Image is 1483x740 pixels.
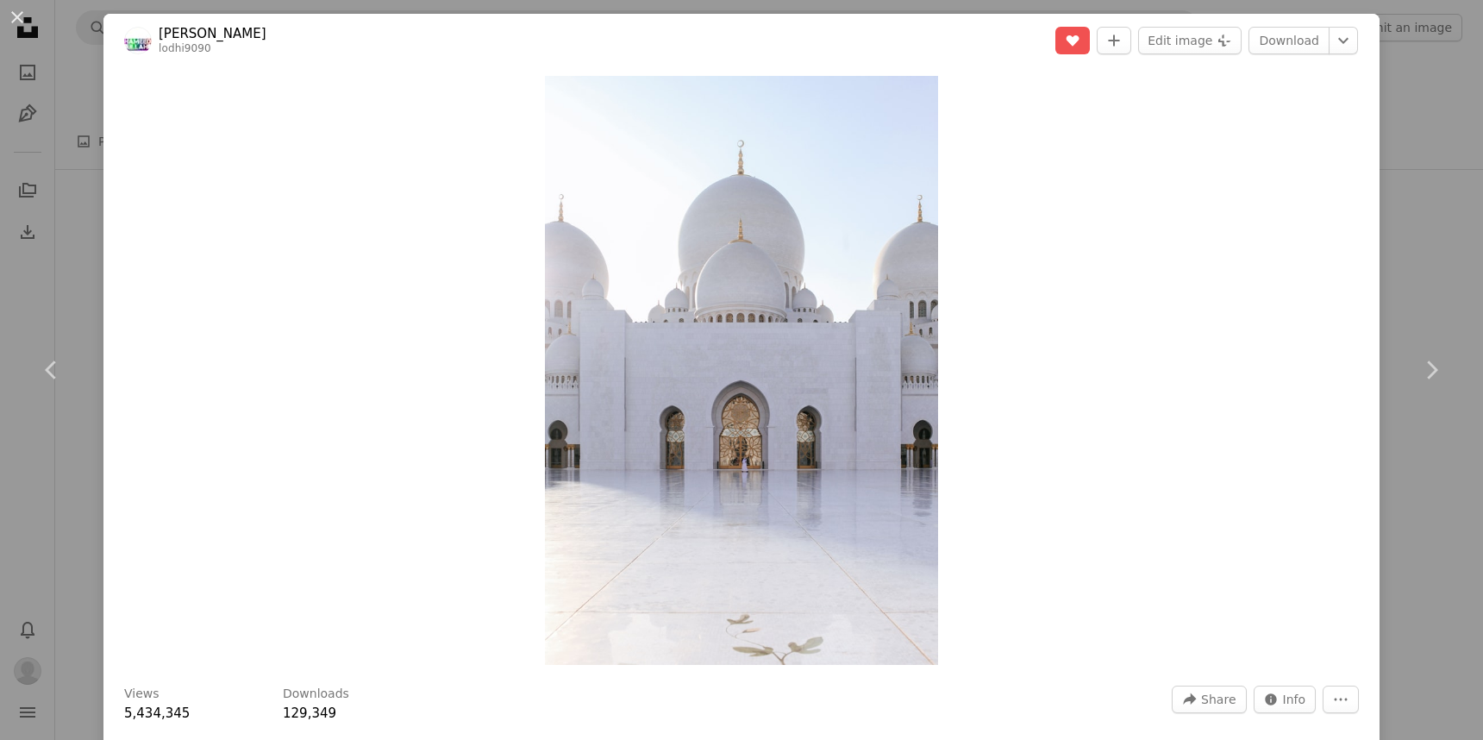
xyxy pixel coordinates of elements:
[124,706,190,721] span: 5,434,345
[1254,686,1317,713] button: Stats about this image
[1138,27,1242,54] button: Edit image
[1323,686,1359,713] button: More Actions
[545,76,937,665] img: white mosque under gray sky during daytime
[1380,287,1483,453] a: Next
[1097,27,1131,54] button: Add to Collection
[283,706,336,721] span: 129,349
[1329,27,1358,54] button: Choose download size
[1055,27,1090,54] button: Unlike
[1248,27,1330,54] a: Download
[1172,686,1246,713] button: Share this image
[1201,687,1236,712] span: Share
[124,686,160,703] h3: Views
[1283,687,1306,712] span: Info
[124,27,152,54] img: Go to HAMEED ULLAH's profile
[159,42,211,54] a: lodhi9090
[545,76,937,665] button: Zoom in on this image
[283,686,349,703] h3: Downloads
[159,25,266,42] a: [PERSON_NAME]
